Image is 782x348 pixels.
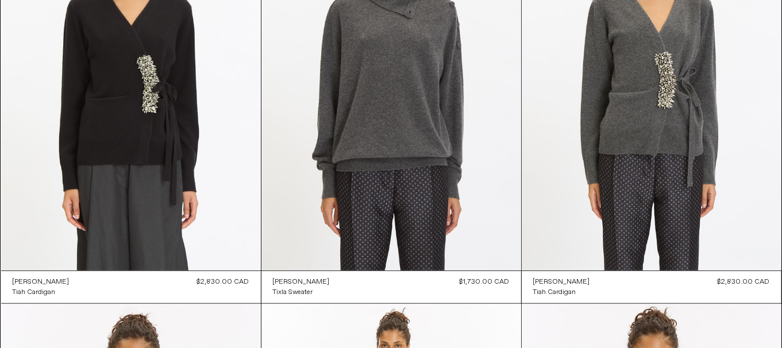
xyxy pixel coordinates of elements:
a: [PERSON_NAME] [13,277,70,287]
div: [PERSON_NAME] [13,277,70,287]
a: [PERSON_NAME] [533,277,590,287]
a: Tiah Cardigan [533,287,590,297]
div: [PERSON_NAME] [533,277,590,287]
div: [PERSON_NAME] [273,277,330,287]
a: Tiah Cardigan [13,287,70,297]
div: Tixla Sweater [273,288,313,297]
div: $2,830.00 CAD [197,277,249,287]
div: $1,730.00 CAD [460,277,510,287]
div: Tiah Cardigan [13,288,56,297]
div: Tiah Cardigan [533,288,576,297]
a: [PERSON_NAME] [273,277,330,287]
a: Tixla Sweater [273,287,330,297]
div: $2,830.00 CAD [718,277,770,287]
